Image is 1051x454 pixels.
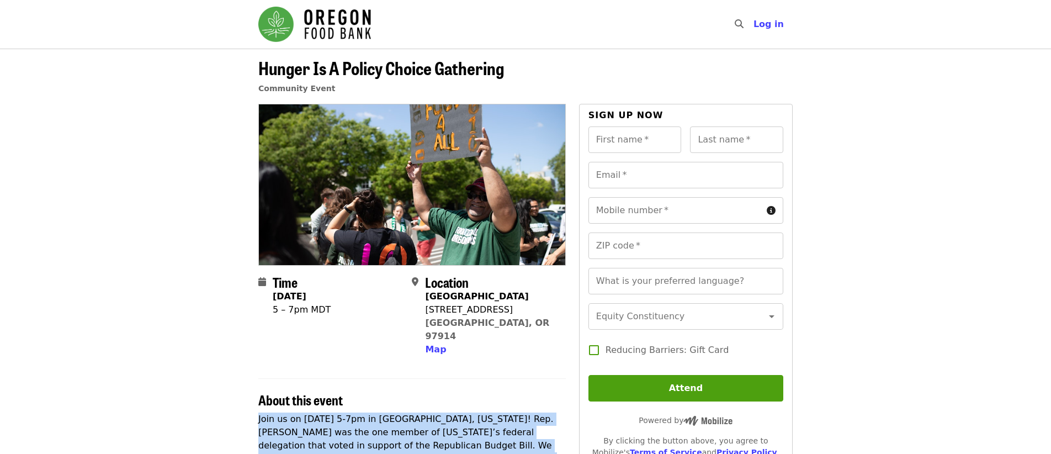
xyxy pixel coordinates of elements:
[273,272,298,292] span: Time
[735,19,744,29] i: search icon
[425,318,549,341] a: [GEOGRAPHIC_DATA], OR 97914
[588,126,682,153] input: First name
[750,11,759,38] input: Search
[683,416,732,426] img: Powered by Mobilize
[258,55,504,81] span: Hunger Is A Policy Choice Gathering
[259,104,565,265] img: Hunger Is A Policy Choice Gathering organized by Oregon Food Bank
[425,272,469,292] span: Location
[258,277,266,287] i: calendar icon
[273,291,306,302] strong: [DATE]
[639,416,732,425] span: Powered by
[425,291,528,302] strong: [GEOGRAPHIC_DATA]
[425,344,446,355] span: Map
[425,343,446,356] button: Map
[258,7,371,42] img: Oregon Food Bank - Home
[588,110,663,120] span: Sign up now
[753,19,784,29] span: Log in
[764,309,779,324] button: Open
[606,344,729,357] span: Reducing Barriers: Gift Card
[690,126,783,153] input: Last name
[273,303,331,316] div: 5 – 7pm MDT
[745,13,793,35] button: Log in
[258,84,335,93] a: Community Event
[425,303,556,316] div: [STREET_ADDRESS]
[588,268,783,294] input: What is your preferred language?
[412,277,418,287] i: map-marker-alt icon
[258,390,343,409] span: About this event
[767,205,776,216] i: circle-info icon
[588,375,783,402] button: Attend
[588,197,762,224] input: Mobile number
[588,233,783,259] input: ZIP code
[588,162,783,188] input: Email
